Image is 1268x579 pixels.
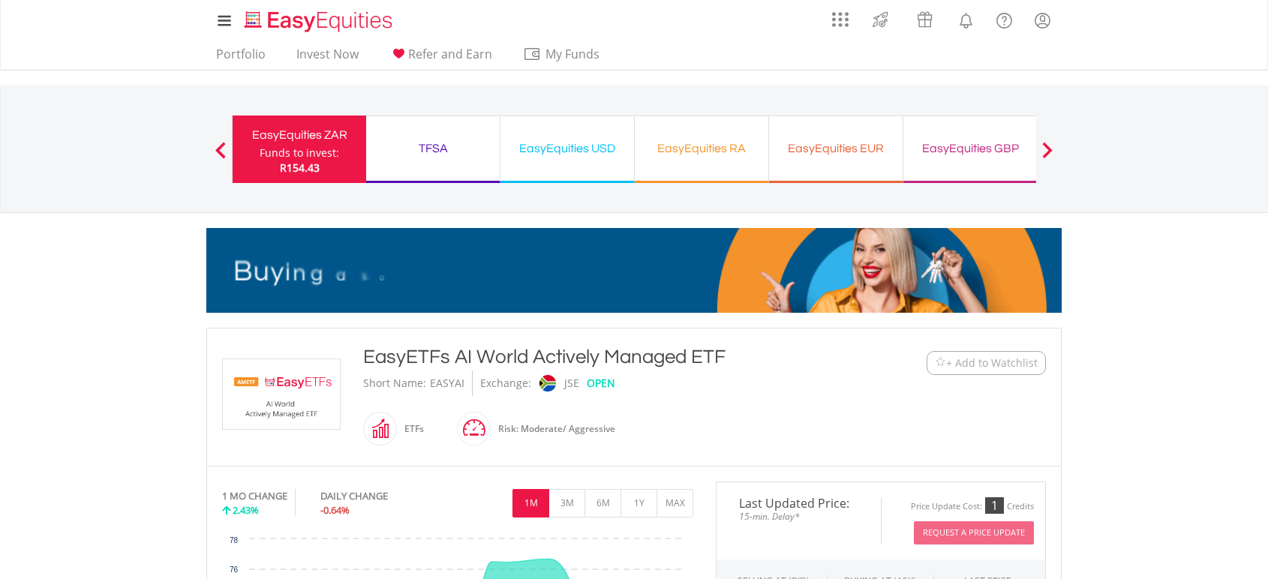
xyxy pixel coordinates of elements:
[539,375,556,391] img: jse.png
[280,160,320,175] span: R154.43
[985,497,1004,514] div: 1
[728,509,870,523] span: 15-min. Delay*
[242,124,357,145] div: EasyEquities ZAR
[728,497,870,509] span: Last Updated Price:
[822,4,858,28] a: AppsGrid
[1032,149,1062,164] button: Next
[868,7,893,31] img: thrive-v2.svg
[778,138,894,159] div: EasyEquities EUR
[523,44,621,64] span: My Funds
[947,4,985,34] a: Notifications
[290,46,365,70] a: Invest Now
[222,489,287,503] div: 1 MO CHANGE
[935,357,946,368] img: Watchlist
[903,4,947,31] a: Vouchers
[225,359,338,429] img: EQU.ZA.EASYAI.png
[383,46,498,70] a: Refer and Earn
[914,521,1034,544] button: Request A Price Update
[587,370,615,396] div: OPEN
[230,536,239,544] text: 78
[548,489,585,517] button: 3M
[480,370,531,396] div: Exchange:
[239,4,398,34] a: Home page
[584,489,621,517] button: 6M
[644,138,759,159] div: EasyEquities RA
[206,228,1062,313] img: EasyMortage Promotion Banner
[430,370,464,396] div: EASYAI
[320,503,350,517] span: -0.64%
[230,565,239,574] text: 76
[363,370,426,396] div: Short Name:
[320,489,438,503] div: DAILY CHANGE
[985,4,1023,34] a: FAQ's and Support
[210,46,272,70] a: Portfolio
[242,9,398,34] img: EasyEquities_Logo.png
[375,138,491,159] div: TFSA
[397,411,424,447] div: ETFs
[927,351,1046,375] button: Watchlist + Add to Watchlist
[260,145,339,160] div: Funds to invest:
[946,355,1038,370] span: + Add to Watchlist
[509,138,625,159] div: EasyEquities USD
[363,343,834,370] div: EasyETFs AI World Actively Managed ETF
[408,46,492,62] span: Refer and Earn
[912,7,937,31] img: vouchers-v2.svg
[657,489,693,517] button: MAX
[233,503,259,517] span: 2.43%
[491,411,615,447] div: Risk: Moderate/ Aggressive
[1023,4,1062,37] a: My Profile
[832,11,849,28] img: grid-menu-icon.svg
[620,489,657,517] button: 1Y
[512,489,549,517] button: 1M
[564,370,579,396] div: JSE
[1007,501,1034,512] div: Credits
[912,138,1028,159] div: EasyEquities GBP
[911,501,982,512] div: Price Update Cost:
[206,149,236,164] button: Previous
